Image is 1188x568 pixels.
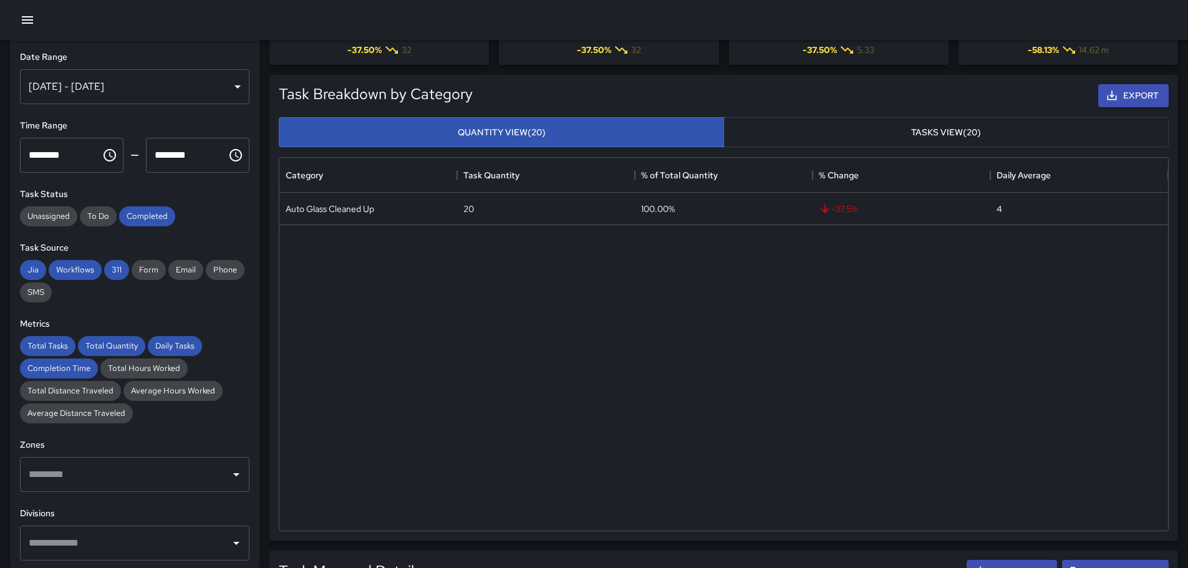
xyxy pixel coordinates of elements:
[80,211,117,221] span: To Do
[228,466,245,483] button: Open
[20,260,46,280] div: Jia
[286,158,323,193] div: Category
[813,158,990,193] div: % Change
[223,143,248,168] button: Choose time, selected time is 11:59 PM
[78,336,145,356] div: Total Quantity
[119,211,175,221] span: Completed
[168,264,203,275] span: Email
[279,158,457,193] div: Category
[132,264,166,275] span: Form
[148,340,202,351] span: Daily Tasks
[457,158,635,193] div: Task Quantity
[20,336,75,356] div: Total Tasks
[49,260,102,280] div: Workflows
[286,203,374,215] div: Auto Glass Cleaned Up
[123,385,223,396] span: Average Hours Worked
[641,203,675,215] div: 100.00%
[206,264,244,275] span: Phone
[20,317,249,331] h6: Metrics
[104,260,129,280] div: 311
[635,158,813,193] div: % of Total Quantity
[279,84,473,104] h5: Task Breakdown by Category
[279,117,724,148] button: Quantity View(20)
[347,44,382,56] span: -37.50 %
[819,158,859,193] div: % Change
[97,143,122,168] button: Choose time, selected time is 12:00 AM
[997,203,1002,215] div: 4
[20,241,249,255] h6: Task Source
[1028,44,1059,56] span: -58.13 %
[168,260,203,280] div: Email
[20,282,52,302] div: SMS
[20,287,52,297] span: SMS
[857,44,874,56] span: 5.33
[206,260,244,280] div: Phone
[123,381,223,401] div: Average Hours Worked
[49,264,102,275] span: Workflows
[803,44,837,56] span: -37.50 %
[20,507,249,521] h6: Divisions
[819,203,857,215] span: -37.5 %
[20,381,121,401] div: Total Distance Traveled
[1098,84,1169,107] button: Export
[577,44,611,56] span: -37.50 %
[20,408,133,418] span: Average Distance Traveled
[20,211,77,221] span: Unassigned
[1079,44,1109,56] span: 14.62 m
[119,206,175,226] div: Completed
[20,206,77,226] div: Unassigned
[20,188,249,201] h6: Task Status
[20,69,249,104] div: [DATE] - [DATE]
[100,359,188,378] div: Total Hours Worked
[148,336,202,356] div: Daily Tasks
[20,385,121,396] span: Total Distance Traveled
[20,403,133,423] div: Average Distance Traveled
[20,363,98,373] span: Completion Time
[104,264,129,275] span: 311
[78,340,145,351] span: Total Quantity
[402,44,412,56] span: 32
[990,158,1168,193] div: Daily Average
[20,359,98,378] div: Completion Time
[228,534,245,552] button: Open
[463,158,519,193] div: Task Quantity
[20,340,75,351] span: Total Tasks
[20,438,249,452] h6: Zones
[20,264,46,275] span: Jia
[132,260,166,280] div: Form
[100,363,188,373] span: Total Hours Worked
[20,119,249,133] h6: Time Range
[20,51,249,64] h6: Date Range
[641,158,718,193] div: % of Total Quantity
[723,117,1169,148] button: Tasks View(20)
[631,44,641,56] span: 32
[463,203,474,215] div: 20
[997,158,1051,193] div: Daily Average
[80,206,117,226] div: To Do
